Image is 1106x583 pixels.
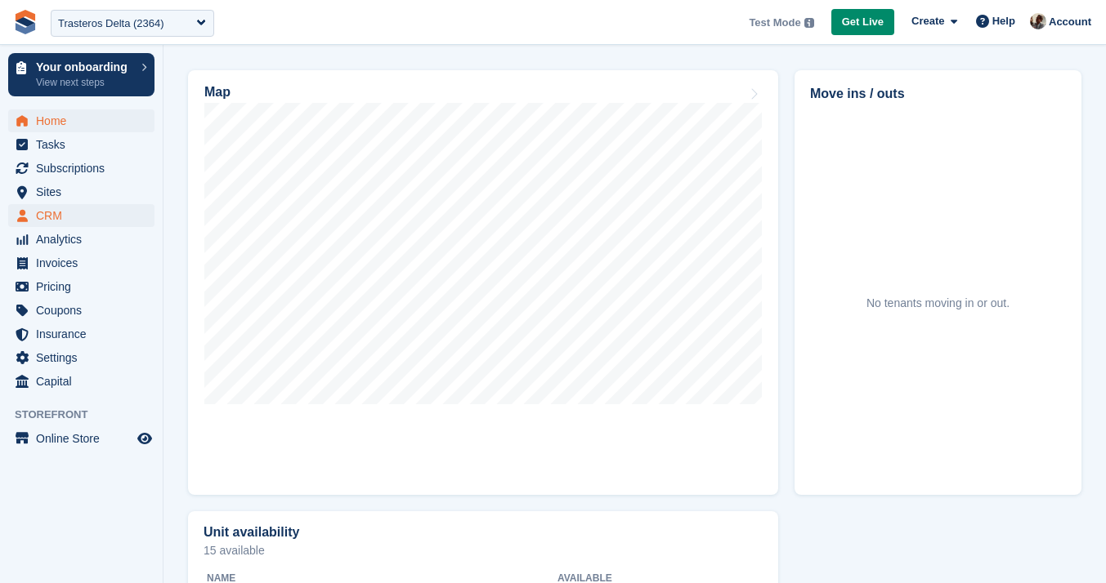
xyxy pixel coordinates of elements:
[135,429,154,448] a: Preview store
[8,346,154,369] a: menu
[36,157,134,180] span: Subscriptions
[8,180,154,203] a: menu
[1049,14,1091,30] span: Account
[8,133,154,156] a: menu
[36,323,134,345] span: Insurance
[58,16,164,32] div: Trasteros Delta (2364)
[749,15,800,31] span: Test Mode
[1030,13,1046,29] img: Patrick Blanc
[36,228,134,251] span: Analytics
[36,180,134,203] span: Sites
[8,427,154,450] a: menu
[204,525,299,540] h2: Unit availability
[13,10,38,34] img: stora-icon-8386f47178a22dfd0bd8f6a31ec36ba5ce8667c1dd55bd0f319d3a0aa187defe.svg
[992,13,1015,29] span: Help
[204,85,231,100] h2: Map
[36,133,134,156] span: Tasks
[8,204,154,227] a: menu
[36,204,134,227] span: CRM
[36,275,134,298] span: Pricing
[831,9,894,36] a: Get Live
[911,13,944,29] span: Create
[36,109,134,132] span: Home
[8,299,154,322] a: menu
[8,275,154,298] a: menu
[8,323,154,345] a: menu
[866,295,1010,312] div: No tenants moving in or out.
[8,370,154,393] a: menu
[8,251,154,274] a: menu
[842,14,884,30] span: Get Live
[8,228,154,251] a: menu
[36,61,133,73] p: Your onboarding
[8,109,154,132] a: menu
[36,75,133,90] p: View next steps
[804,18,814,28] img: icon-info-grey-7440780725fd019a000dd9b08b2336e03edf1995a4989e88bcd33f0948082b44.svg
[204,545,763,556] p: 15 available
[36,370,134,393] span: Capital
[8,53,154,96] a: Your onboarding View next steps
[8,157,154,180] a: menu
[188,70,778,495] a: Map
[15,407,163,423] span: Storefront
[36,346,134,369] span: Settings
[810,84,1066,104] h2: Move ins / outs
[36,299,134,322] span: Coupons
[36,427,134,450] span: Online Store
[36,251,134,274] span: Invoices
